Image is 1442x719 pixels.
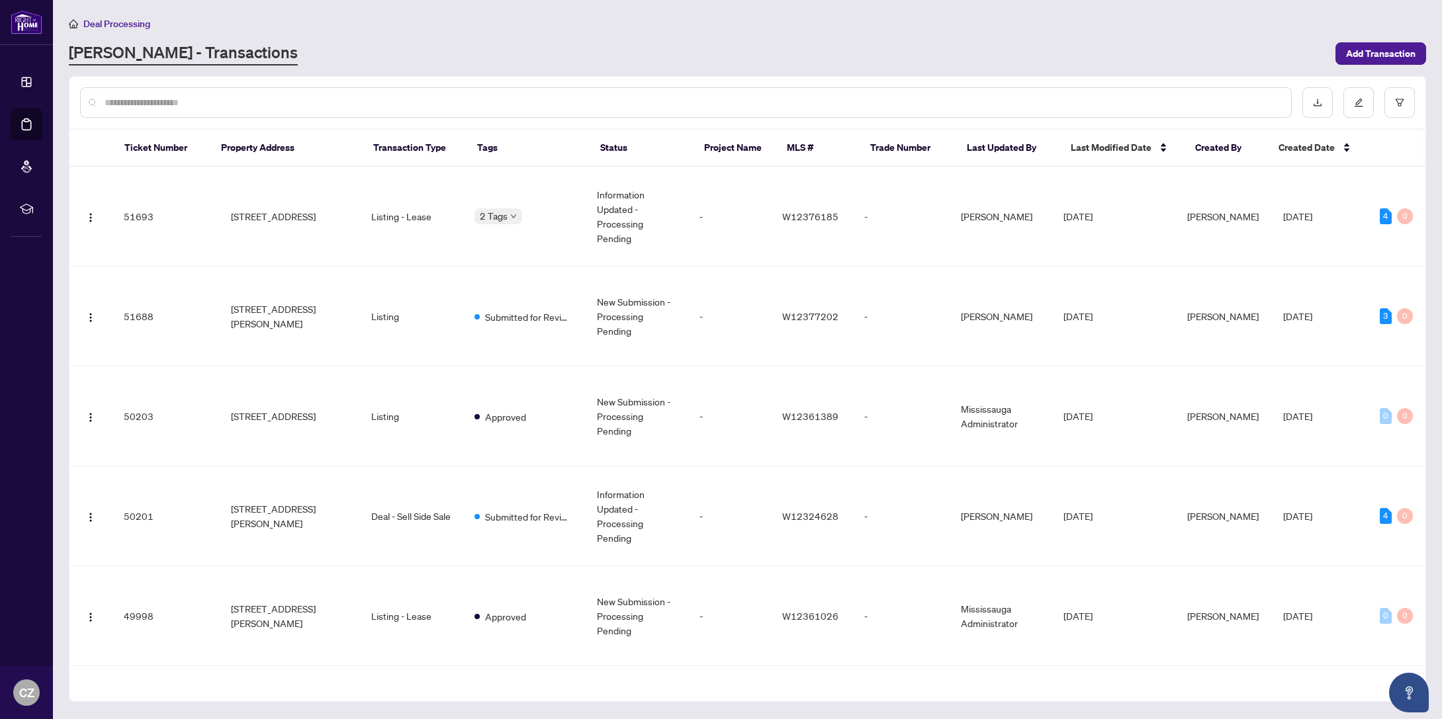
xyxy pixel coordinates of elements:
img: logo [11,10,42,34]
button: filter [1384,87,1415,118]
span: Add Transaction [1346,43,1416,64]
th: Status [590,130,694,167]
img: Logo [85,312,96,323]
td: New Submission - Processing Pending [586,366,690,466]
span: W12377202 [782,310,838,322]
span: [DATE] [1063,310,1093,322]
img: Logo [85,512,96,523]
span: [STREET_ADDRESS] [231,409,316,423]
button: download [1302,87,1333,118]
span: [DATE] [1063,210,1093,222]
span: Deal Processing [83,18,150,30]
td: New Submission - Processing Pending [586,566,690,666]
td: Listing - Lease [361,167,464,267]
button: Logo [80,405,101,427]
button: edit [1343,87,1374,118]
td: 51688 [113,267,209,366]
img: Logo [85,612,96,622]
td: [PERSON_NAME] [950,267,1054,366]
td: - [854,366,950,466]
span: [PERSON_NAME] [1187,410,1259,422]
th: Ticket Number [114,130,210,167]
td: 50203 [113,366,209,466]
td: - [689,267,772,366]
th: Last Modified Date [1060,130,1185,167]
div: 0 [1380,408,1392,424]
th: Transaction Type [363,130,467,167]
th: Property Address [210,130,363,167]
div: 4 [1380,508,1392,524]
td: 49998 [113,566,209,666]
td: Listing [361,366,464,466]
span: [DATE] [1283,410,1312,422]
span: download [1313,98,1322,107]
th: MLS # [776,130,859,167]
span: edit [1354,98,1363,107]
span: Submitted for Review [485,310,571,324]
span: W12361026 [782,610,838,622]
span: [PERSON_NAME] [1187,510,1259,522]
span: [DATE] [1063,510,1093,522]
td: 50201 [113,466,209,566]
td: - [689,167,772,267]
span: CZ [19,683,34,702]
td: Information Updated - Processing Pending [586,167,690,267]
td: - [689,366,772,466]
img: Logo [85,212,96,223]
td: Listing [361,267,464,366]
span: [PERSON_NAME] [1187,210,1259,222]
span: [STREET_ADDRESS][PERSON_NAME] [231,302,350,331]
td: - [689,566,772,666]
td: [PERSON_NAME] [950,466,1054,566]
td: - [854,167,950,267]
span: [PERSON_NAME] [1187,310,1259,322]
div: 0 [1397,208,1413,224]
td: Listing - Lease [361,566,464,666]
td: - [854,466,950,566]
button: Logo [80,605,101,626]
span: filter [1395,98,1404,107]
th: Created Date [1268,130,1365,167]
td: Deal - Sell Side Sale [361,466,464,566]
button: Logo [80,206,101,227]
span: [DATE] [1063,610,1093,622]
td: Mississauga Administrator [950,366,1054,466]
span: [STREET_ADDRESS][PERSON_NAME] [231,601,350,630]
div: 0 [1397,508,1413,524]
span: Approved [485,609,526,624]
span: [DATE] [1283,210,1312,222]
img: Logo [85,412,96,423]
th: Project Name [694,130,776,167]
button: Logo [80,306,101,327]
th: Last Updated By [956,130,1060,167]
div: 0 [1397,308,1413,324]
span: down [510,213,517,220]
span: Submitted for Review [485,509,571,524]
span: [DATE] [1283,510,1312,522]
th: Created By [1185,130,1267,167]
a: [PERSON_NAME] - Transactions [69,42,298,65]
th: Trade Number [860,130,956,167]
span: home [69,19,78,28]
th: Tags [467,130,590,167]
td: - [689,466,772,566]
span: [PERSON_NAME] [1187,610,1259,622]
td: - [854,267,950,366]
span: [STREET_ADDRESS] [231,209,316,224]
td: Mississauga Administrator [950,566,1054,666]
div: 3 [1380,308,1392,324]
button: Logo [80,505,101,527]
span: W12376185 [782,210,838,222]
span: [STREET_ADDRESS][PERSON_NAME] [231,501,350,530]
button: Open asap [1389,673,1429,712]
span: 2 Tags [480,208,508,224]
div: 0 [1380,608,1392,624]
td: [PERSON_NAME] [950,167,1054,267]
td: New Submission - Processing Pending [586,267,690,366]
span: W12324628 [782,510,838,522]
td: Information Updated - Processing Pending [586,466,690,566]
td: - [854,566,950,666]
td: 51693 [113,167,209,267]
span: [DATE] [1063,410,1093,422]
span: [DATE] [1283,310,1312,322]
